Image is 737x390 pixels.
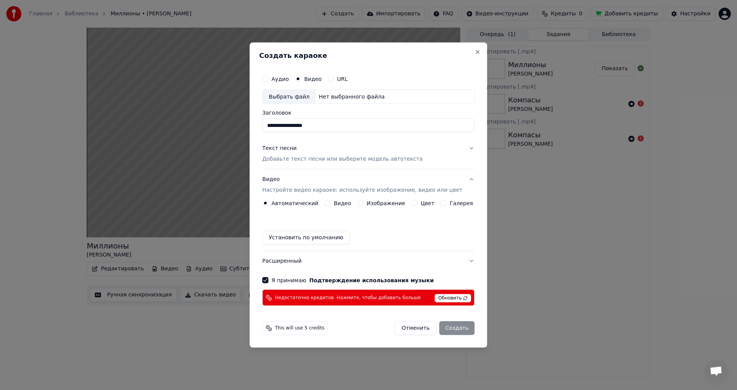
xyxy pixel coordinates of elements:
label: Галерея [450,201,473,206]
button: Текст песниДобавьте текст песни или выберите модель автотекста [262,138,474,169]
label: URL [337,76,348,81]
button: Установить по умолчанию [262,231,350,245]
div: ВидеоНастройте видео караоке: используйте изображение, видео или цвет [262,200,474,251]
div: Видео [262,176,462,194]
p: Добавьте текст песни или выберите модель автотекста [262,155,423,163]
label: Аудио [271,76,289,81]
button: Я принимаю [309,278,434,283]
label: Изображение [367,201,405,206]
label: Видео [334,201,351,206]
span: Обновить [435,294,471,303]
p: Настройте видео караоке: используйте изображение, видео или цвет [262,186,462,194]
div: Выбрать файл [263,90,316,104]
button: Отменить [395,321,436,335]
div: Текст песни [262,145,297,152]
label: Автоматический [271,201,318,206]
button: Расширенный [262,251,474,271]
span: This will use 5 credits [275,325,324,331]
div: Нет выбранного файла [316,93,388,100]
label: Цвет [421,201,435,206]
span: Недостаточно кредитов. Нажмите, чтобы добавить больше [275,295,421,301]
h2: Создать караоке [259,52,478,59]
label: Я принимаю [271,278,434,283]
label: Заголовок [262,110,474,115]
button: ВидеоНастройте видео караоке: используйте изображение, видео или цвет [262,169,474,200]
label: Видео [304,76,322,81]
